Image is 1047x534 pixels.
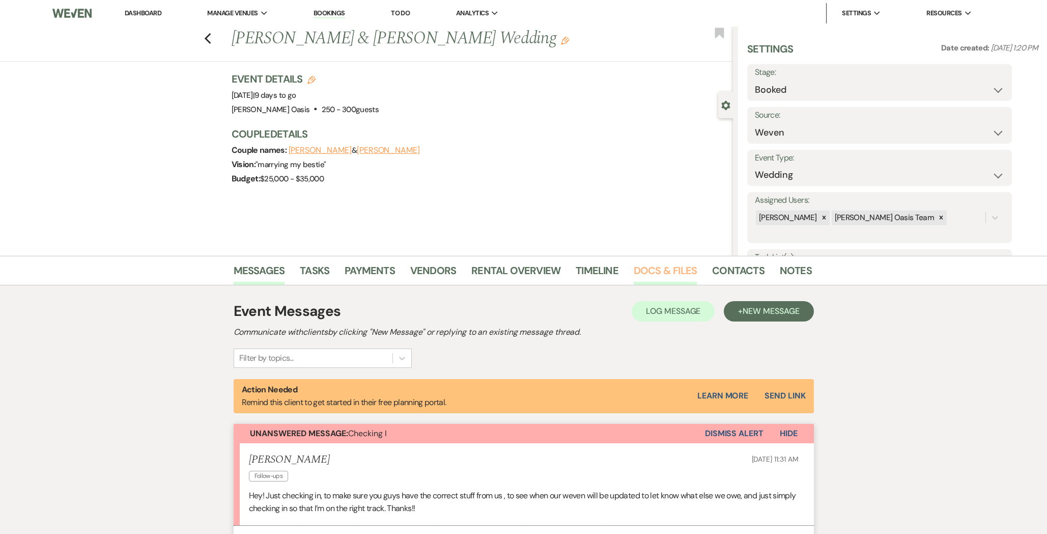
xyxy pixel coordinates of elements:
button: Unanswered Message:Checking I [234,424,705,443]
span: Manage Venues [207,8,258,18]
span: [DATE] [232,90,296,100]
span: Hide [780,428,798,439]
span: Resources [926,8,961,18]
label: Source: [755,108,1004,123]
span: Follow-ups [249,471,289,482]
button: Log Message [632,301,715,322]
h3: Settings [747,42,794,64]
a: Docs & Files [634,262,697,285]
button: [PERSON_NAME] [357,146,420,154]
span: Date created: [941,43,991,53]
span: " marrying my bestie " [256,159,326,170]
label: Event Type: [755,151,1004,166]
span: Checking I [250,428,387,439]
div: Filter by topics... [239,352,294,364]
a: Messages [234,262,285,285]
h5: [PERSON_NAME] [249,453,330,466]
span: $25,000 - $35,000 [260,174,324,184]
a: Rental Overview [471,262,560,285]
div: [PERSON_NAME] Oasis Team [832,210,936,225]
strong: Action Needed [242,384,298,395]
a: Dashboard [125,9,161,17]
a: Vendors [410,262,456,285]
a: Notes [780,262,812,285]
span: | [253,90,296,100]
a: Tasks [300,262,329,285]
span: New Message [743,306,799,316]
p: Hey! Just checking in, to make sure you guys have the correct stuff from us , to see when our wev... [249,489,799,515]
h3: Event Details [232,72,379,86]
h1: [PERSON_NAME] & [PERSON_NAME] Wedding [232,26,629,51]
button: Hide [763,424,814,443]
span: Log Message [646,306,700,316]
button: Send Link [765,392,805,400]
a: To Do [391,9,410,17]
label: Task List(s): [755,250,1004,265]
button: [PERSON_NAME] [289,146,352,154]
label: Stage: [755,65,1004,80]
span: & [289,145,420,155]
button: +New Message [724,301,813,322]
button: Dismiss Alert [705,424,763,443]
span: 250 - 300 guests [322,104,379,115]
a: Timeline [576,262,618,285]
a: Bookings [314,9,345,18]
button: Edit [561,36,569,45]
span: Analytics [456,8,489,18]
button: Close lead details [721,100,730,110]
a: Learn More [697,390,748,402]
a: Payments [345,262,395,285]
span: Couple names: [232,145,289,155]
span: [PERSON_NAME] Oasis [232,104,310,115]
img: Weven Logo [52,3,92,24]
span: Budget: [232,173,261,184]
h3: Couple Details [232,127,723,141]
a: Contacts [712,262,765,285]
h2: Communicate with clients by clicking "New Message" or replying to an existing message thread. [234,326,814,338]
span: [DATE] 11:31 AM [752,455,799,464]
strong: Unanswered Message: [250,428,348,439]
label: Assigned Users: [755,193,1004,208]
h1: Event Messages [234,301,341,322]
div: [PERSON_NAME] [756,210,818,225]
span: Vision: [232,159,256,170]
p: Remind this client to get started in their free planning portal. [242,383,446,409]
span: [DATE] 1:20 PM [991,43,1038,53]
span: Settings [842,8,871,18]
span: 9 days to go [254,90,296,100]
